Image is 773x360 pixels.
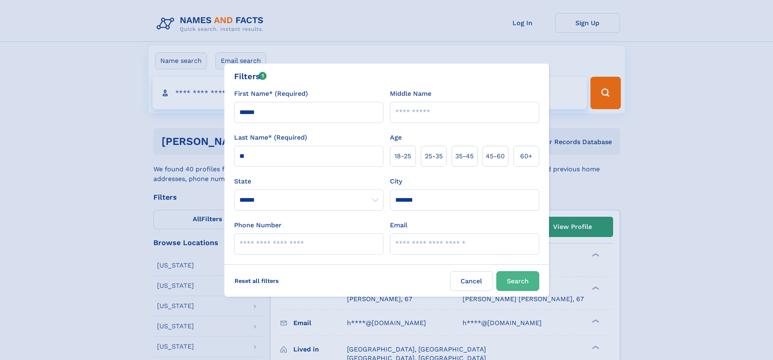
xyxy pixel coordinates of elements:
[486,151,505,161] span: 45‑60
[390,220,407,230] label: Email
[394,151,411,161] span: 18‑25
[455,151,474,161] span: 35‑45
[425,151,443,161] span: 25‑35
[234,177,383,186] label: State
[390,177,402,186] label: City
[234,70,267,82] div: Filters
[234,133,307,142] label: Last Name* (Required)
[234,220,282,230] label: Phone Number
[450,271,493,291] label: Cancel
[234,89,308,99] label: First Name* (Required)
[520,151,532,161] span: 60+
[390,133,402,142] label: Age
[390,89,431,99] label: Middle Name
[229,271,284,291] label: Reset all filters
[496,271,539,291] button: Search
